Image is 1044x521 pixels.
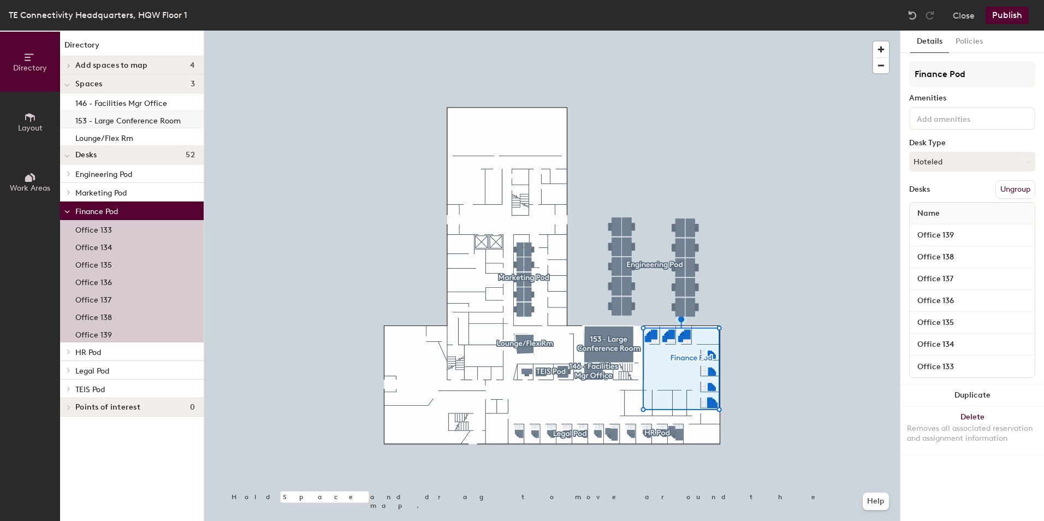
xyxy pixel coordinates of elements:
[18,123,43,133] span: Layout
[863,493,889,510] button: Help
[75,403,140,412] span: Points of interest
[75,292,111,305] p: Office 137
[912,315,1033,330] input: Unnamed desk
[13,63,47,73] span: Directory
[915,111,1013,125] input: Add amenities
[75,113,181,126] p: 153 - Large Conference Room
[75,348,101,357] span: HR Pod
[75,188,127,198] span: Marketing Pod
[909,94,1035,103] div: Amenities
[953,7,975,24] button: Close
[75,96,167,108] p: 146 - Facilities Mgr Office
[10,183,50,193] span: Work Areas
[995,180,1035,199] button: Ungroup
[9,8,187,22] div: TE Connectivity Headquarters, HQW Floor 1
[986,7,1029,24] button: Publish
[75,131,133,143] p: Lounge/Flex Rm
[900,384,1044,406] button: Duplicate
[912,228,1033,243] input: Unnamed desk
[75,170,132,179] span: Engineering Pod
[75,257,112,270] p: Office 135
[60,39,204,56] h1: Directory
[949,31,989,53] button: Policies
[75,240,112,252] p: Office 134
[75,366,109,376] span: Legal Pod
[186,151,195,159] span: 52
[909,139,1035,147] div: Desk Type
[75,310,112,322] p: Office 138
[75,151,97,159] span: Desks
[912,337,1033,352] input: Unnamed desk
[912,359,1033,374] input: Unnamed desk
[75,327,112,340] p: Office 139
[909,152,1035,171] button: Hoteled
[190,61,195,70] span: 4
[910,31,949,53] button: Details
[75,275,112,287] p: Office 136
[75,385,105,394] span: TEIS Pod
[75,207,118,216] span: Finance Pod
[912,204,945,223] span: Name
[924,10,935,21] img: Redo
[907,424,1037,443] div: Removes all associated reservation and assignment information
[75,80,103,88] span: Spaces
[907,10,918,21] img: Undo
[912,250,1033,265] input: Unnamed desk
[75,61,148,70] span: Add spaces to map
[900,406,1044,454] button: DeleteRemoves all associated reservation and assignment information
[191,80,195,88] span: 3
[190,403,195,412] span: 0
[912,293,1033,309] input: Unnamed desk
[75,222,112,235] p: Office 133
[912,271,1033,287] input: Unnamed desk
[909,185,930,194] div: Desks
